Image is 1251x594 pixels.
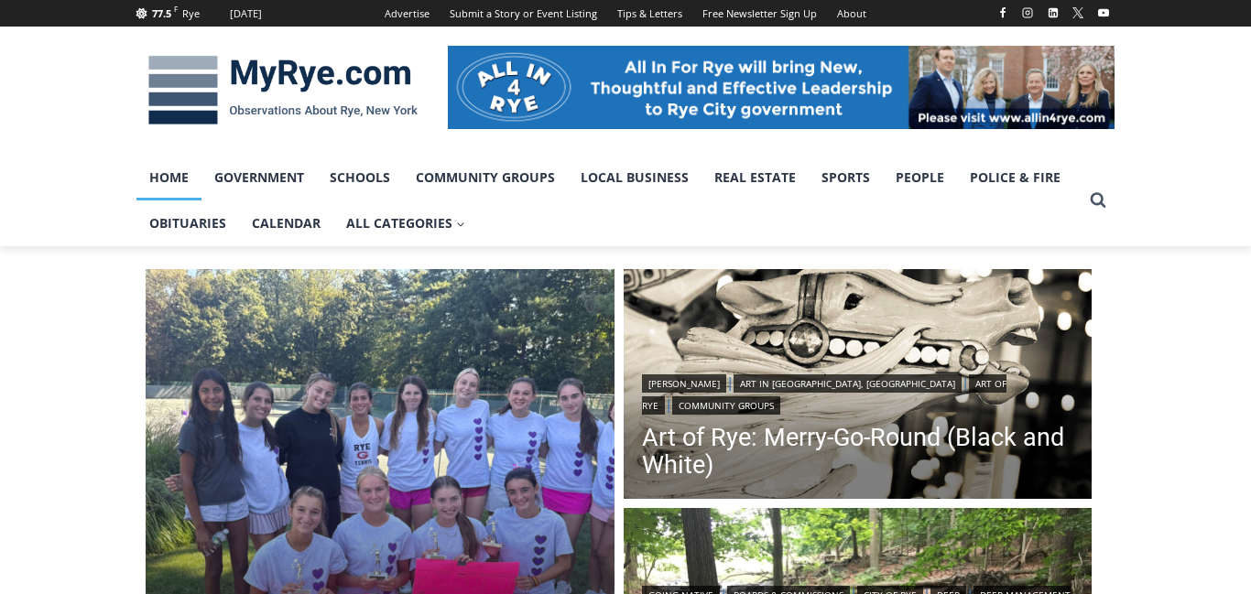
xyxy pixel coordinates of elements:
[448,46,1115,128] img: All in for Rye
[346,213,465,233] span: All Categories
[333,200,478,246] a: All Categories
[1017,2,1039,24] a: Instagram
[174,4,178,14] span: F
[1067,2,1089,24] a: X
[239,200,333,246] a: Calendar
[672,396,780,415] a: Community Groups
[1042,2,1064,24] a: Linkedin
[317,155,403,200] a: Schools
[624,269,1093,503] a: Read More Art of Rye: Merry-Go-Round (Black and White)
[642,424,1074,479] a: Art of Rye: Merry-Go-Round (Black and White)
[624,269,1093,503] img: [PHOTO: Merry-Go-Round (Black and White). Lights blur in the background as the horses spin. By Jo...
[136,155,201,200] a: Home
[992,2,1014,24] a: Facebook
[734,374,962,393] a: Art in [GEOGRAPHIC_DATA], [GEOGRAPHIC_DATA]
[403,155,568,200] a: Community Groups
[1093,2,1115,24] a: YouTube
[136,200,239,246] a: Obituaries
[702,155,809,200] a: Real Estate
[568,155,702,200] a: Local Business
[182,5,200,22] div: Rye
[1082,184,1115,217] button: View Search Form
[230,5,262,22] div: [DATE]
[809,155,883,200] a: Sports
[201,155,317,200] a: Government
[642,371,1074,415] div: | | |
[642,374,726,393] a: [PERSON_NAME]
[152,6,171,20] span: 77.5
[136,155,1082,247] nav: Primary Navigation
[957,155,1073,200] a: Police & Fire
[883,155,957,200] a: People
[136,43,430,138] img: MyRye.com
